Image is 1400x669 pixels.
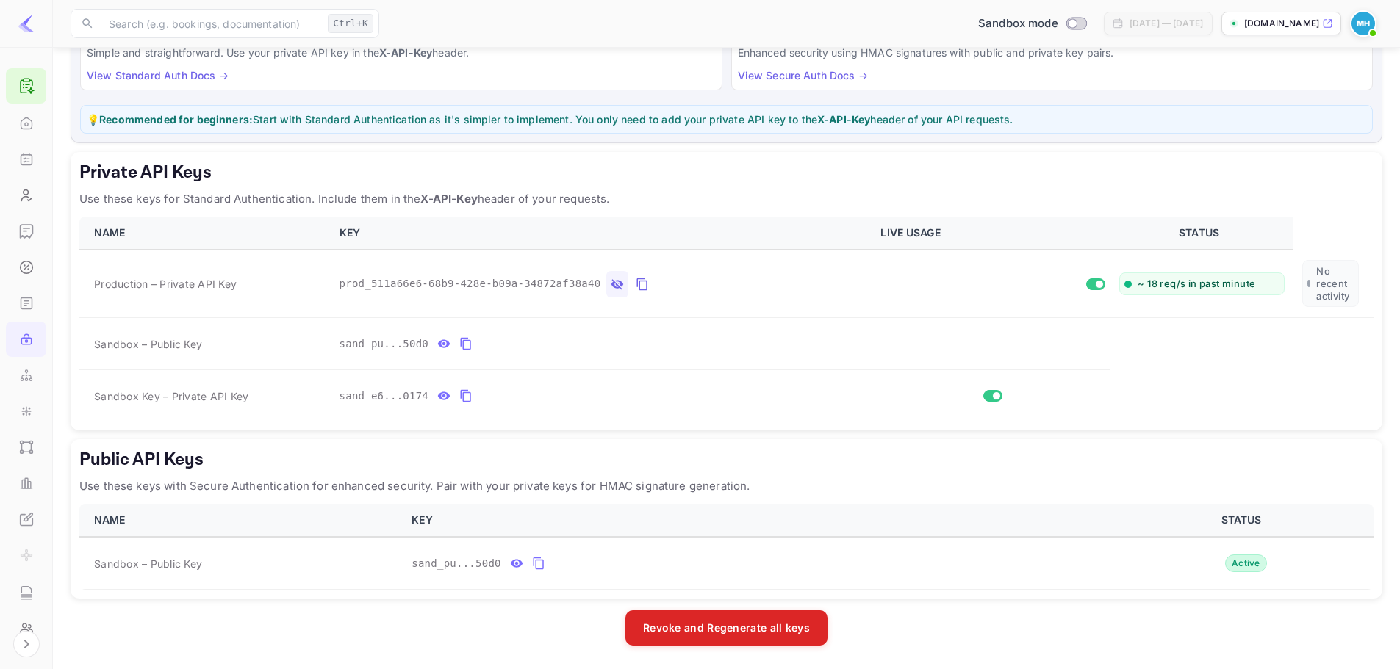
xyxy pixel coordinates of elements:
img: Michael Haddad [1351,12,1375,35]
span: sand_e6...0174 [340,388,429,404]
strong: X-API-Key [379,46,432,59]
a: View Standard Auth Docs → [87,69,229,82]
table: public api keys table [79,504,1374,590]
a: Commission [6,250,46,283]
a: Earnings [6,214,46,247]
a: Performance [6,466,46,499]
span: ~ 18 req/s in past minute [1138,278,1255,290]
th: LIVE USAGE [872,217,1110,250]
p: Use these keys with Secure Authentication for enhanced security. Pair with your private keys for ... [79,477,1374,495]
input: Search (e.g. bookings, documentation) [100,9,322,38]
th: KEY [331,217,872,250]
span: No recent activity [1316,265,1354,302]
div: Active [1225,554,1267,572]
div: [DATE] — [DATE] [1130,17,1203,30]
th: STATUS [1110,217,1293,250]
strong: Recommended for beginners: [99,113,253,126]
span: Production – Private API Key [94,276,237,292]
th: KEY [403,504,1115,537]
a: UI Components [6,430,46,463]
th: STATUS [1115,504,1374,537]
h5: Public API Keys [79,448,1374,471]
p: [DOMAIN_NAME] [1244,17,1319,30]
span: Sandbox – Public Key [94,336,202,352]
a: View Secure Auth Docs → [738,69,868,82]
img: LiteAPI [18,15,35,32]
span: prod_511a66e6-68b9-428e-b09a-34872af38a40 [340,276,601,292]
div: Switch to Production mode [972,15,1092,32]
a: Bookings [6,142,46,176]
strong: X-API-Key [817,113,870,126]
span: Sandbox – Public Key [94,556,202,571]
p: Enhanced security using HMAC signatures with public and private key pairs. [738,45,1367,60]
th: NAME [79,504,403,537]
a: API Keys [6,322,46,355]
th: NAME [79,217,331,250]
a: Webhooks [6,358,46,391]
a: Home [6,106,46,140]
span: Sandbox Key – Private API Key [94,390,248,402]
span: sand_pu...50d0 [340,336,429,352]
h5: Private API Keys [79,161,1374,184]
p: Simple and straightforward. Use your private API key in the header. [87,45,716,60]
a: Team management [6,611,46,645]
table: private api keys table [79,217,1374,422]
a: Customers [6,178,46,211]
button: Revoke and Regenerate all keys [625,610,828,646]
a: Integrations [6,394,46,427]
span: Sandbox mode [978,15,1058,32]
p: Use these keys for Standard Authentication. Include them in the header of your requests. [79,190,1374,208]
a: Whitelabel [6,502,46,535]
button: Expand navigation [13,631,40,657]
p: 💡 Start with Standard Authentication as it's simpler to implement. You only need to add your priv... [87,112,1366,127]
strong: X-API-Key [420,192,477,206]
a: API docs and SDKs [6,286,46,319]
span: sand_pu...50d0 [412,556,501,571]
div: Ctrl+K [328,14,373,33]
a: API Logs [6,575,46,609]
